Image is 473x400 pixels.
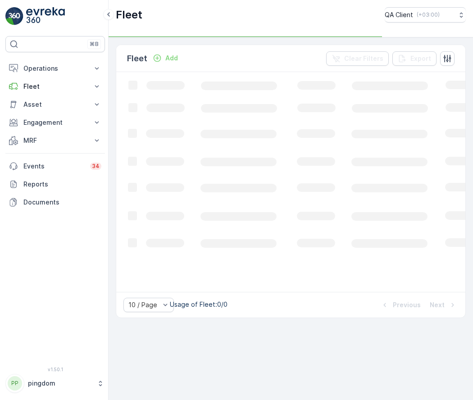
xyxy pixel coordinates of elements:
[23,162,85,171] p: Events
[92,163,100,170] p: 34
[149,53,182,64] button: Add
[393,300,421,309] p: Previous
[5,157,105,175] a: Events34
[5,175,105,193] a: Reports
[23,64,87,73] p: Operations
[5,77,105,95] button: Fleet
[5,193,105,211] a: Documents
[326,51,389,66] button: Clear Filters
[392,51,437,66] button: Export
[23,118,87,127] p: Engagement
[5,7,23,25] img: logo
[5,367,105,372] span: v 1.50.1
[5,59,105,77] button: Operations
[385,10,413,19] p: QA Client
[127,52,147,65] p: Fleet
[170,300,227,309] p: Usage of Fleet : 0/0
[8,376,22,391] div: PP
[385,7,466,23] button: QA Client(+03:00)
[23,136,87,145] p: MRF
[26,7,65,25] img: logo_light-DOdMpM7g.png
[28,379,92,388] p: pingdom
[429,300,458,310] button: Next
[5,95,105,114] button: Asset
[5,374,105,393] button: PPpingdom
[430,300,445,309] p: Next
[5,114,105,132] button: Engagement
[116,8,142,22] p: Fleet
[5,132,105,150] button: MRF
[23,82,87,91] p: Fleet
[165,54,178,63] p: Add
[90,41,99,48] p: ⌘B
[23,198,101,207] p: Documents
[23,180,101,189] p: Reports
[23,100,87,109] p: Asset
[410,54,431,63] p: Export
[379,300,422,310] button: Previous
[344,54,383,63] p: Clear Filters
[417,11,440,18] p: ( +03:00 )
